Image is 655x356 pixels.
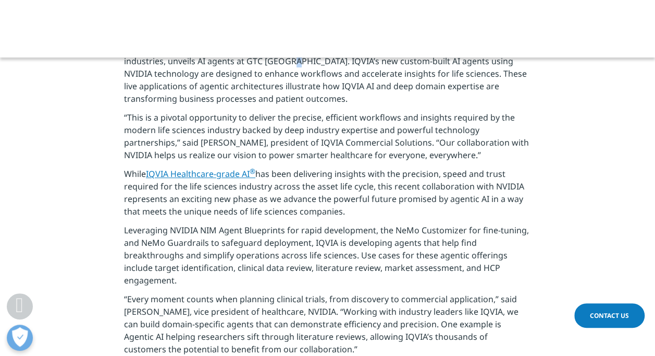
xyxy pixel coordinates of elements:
[124,224,531,293] p: Leveraging NVIDIA NIM Agent Blueprints for rapid development, the NeMo Customizer for fine-tuning...
[146,168,255,180] a: IQVIA Healthcare-grade AI®
[124,111,531,168] p: “This is a pivotal opportunity to deliver the precise, efficient workflows and insights required ...
[124,29,531,111] p: --( )– IQVIA (NYSE:IQV), a leading global provider of clinical research services, commercial insi...
[574,303,645,328] a: Contact Us
[250,167,255,176] sup: ®
[590,311,629,320] span: Contact Us
[7,325,33,351] button: Open Preferences
[124,168,531,224] p: While has been delivering insights with the precision, speed and trust required for the life scie...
